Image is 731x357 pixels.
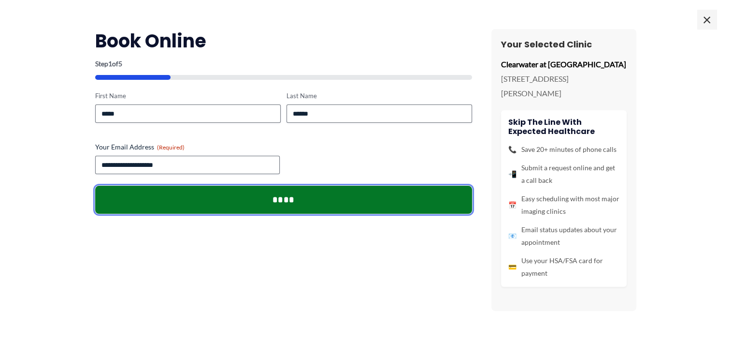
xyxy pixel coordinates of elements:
span: 📧 [508,230,516,242]
span: 📞 [508,143,516,156]
span: 📲 [508,168,516,180]
span: × [697,10,717,29]
h2: Book Online [95,29,472,53]
p: [STREET_ADDRESS][PERSON_NAME] [501,72,627,100]
label: Last Name [287,91,472,101]
li: Email status updates about your appointment [508,223,619,249]
span: 5 [118,59,122,68]
li: Use your HSA/FSA card for payment [508,254,619,280]
span: 1 [108,59,112,68]
label: Your Email Address [95,142,472,152]
p: Step of [95,60,472,67]
li: Submit a request online and get a call back [508,162,619,187]
p: Clearwater at [GEOGRAPHIC_DATA] [501,57,627,72]
h4: Skip the line with Expected Healthcare [508,118,619,136]
span: 💳 [508,261,516,273]
li: Save 20+ minutes of phone calls [508,143,619,156]
span: 📅 [508,199,516,211]
label: First Name [95,91,281,101]
li: Easy scheduling with most major imaging clinics [508,193,619,218]
span: (Required) [157,144,185,151]
h3: Your Selected Clinic [501,39,627,50]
